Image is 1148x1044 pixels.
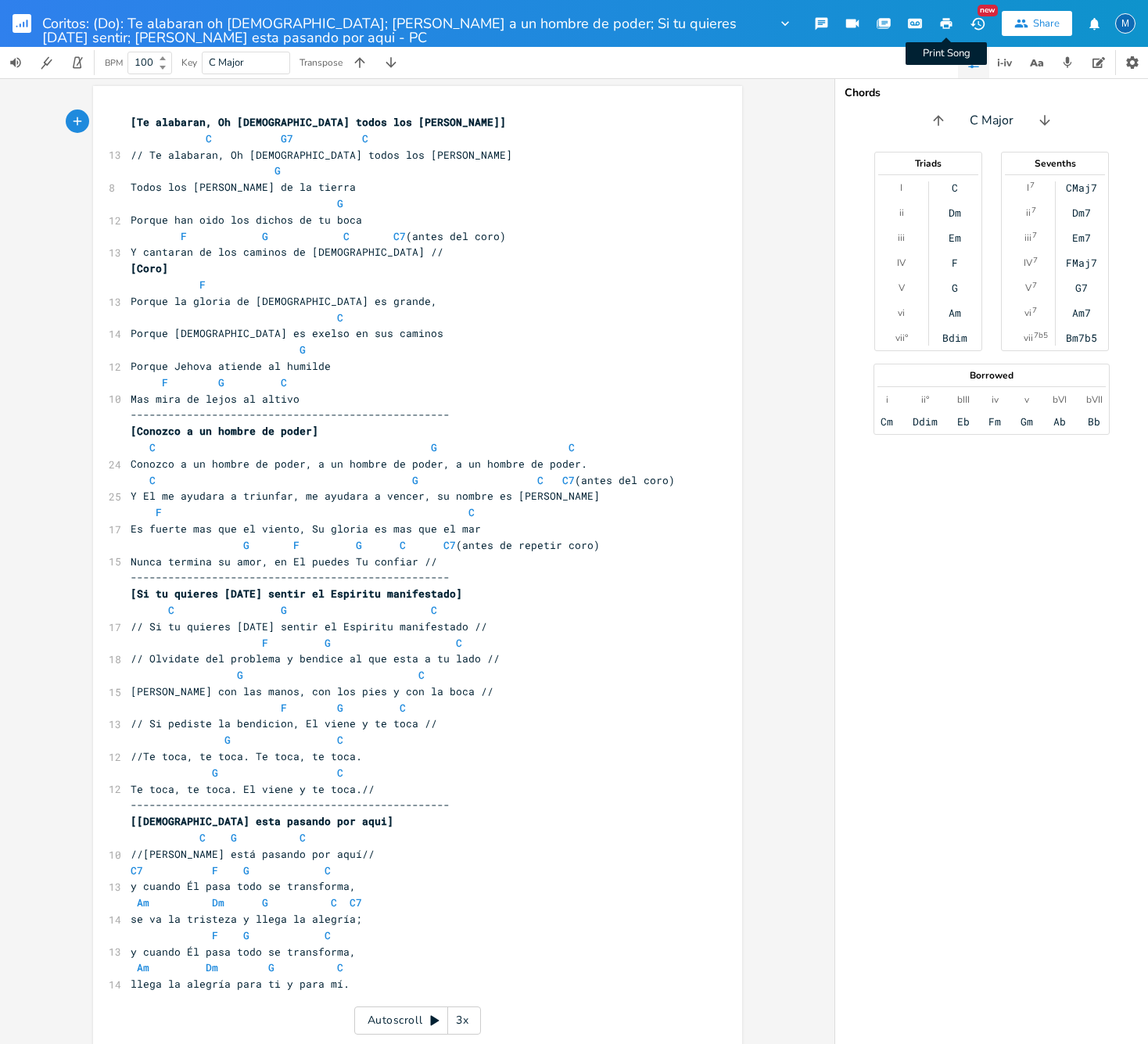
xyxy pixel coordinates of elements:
span: C7 [393,229,406,243]
div: iii [1024,231,1031,244]
span: G7 [281,131,293,145]
div: iv [992,393,999,406]
span: C [149,440,156,454]
div: Em7 [1072,231,1091,244]
span: G [243,538,249,552]
div: Triads [875,159,981,168]
sup: 7 [1032,304,1037,317]
div: bVII [1086,393,1103,406]
div: vii [1024,332,1033,344]
span: C [149,473,156,487]
div: Autoscroll [354,1006,481,1035]
span: --------------------------------------------------- [131,407,450,422]
span: F [162,375,168,389]
div: Eb [957,415,970,428]
span: C [337,733,343,747]
div: Bb [1088,415,1100,428]
span: F [293,538,300,552]
div: C [952,181,958,194]
button: Share [1002,11,1072,36]
span: G [325,636,331,650]
span: C [343,229,350,243]
span: F [262,636,268,650]
span: C [418,668,425,682]
button: Print Song [931,9,962,38]
span: G [224,733,231,747]
span: Conozco a un hombre de poder, a un hombre de poder, a un hombre de poder. [131,457,587,471]
sup: 7 [1032,229,1037,242]
div: vii° [895,332,908,344]
span: G [337,701,343,715]
span: C [569,440,575,454]
span: [[DEMOGRAPHIC_DATA] esta pasando por aqui] [131,814,393,828]
span: Porque han oido los dichos de tu boca [131,213,362,227]
span: [PERSON_NAME] con las manos, con los pies y con la boca // [131,684,493,698]
div: Fm [988,415,1001,428]
div: Chords [845,88,1139,99]
span: Porque Jehova atiende al humilde [131,359,331,373]
span: G [337,196,343,210]
div: Em [949,231,961,244]
span: G [356,538,362,552]
span: Todos los [PERSON_NAME] de la tierra [131,180,356,194]
div: F [952,257,958,269]
div: Bm7b5 [1066,332,1097,344]
div: Ab [1053,415,1066,428]
span: G [262,895,268,909]
span: [Coro] [131,261,168,275]
span: C7 [350,895,362,909]
sup: 7 [1031,204,1036,217]
div: Sevenths [1002,159,1108,168]
span: G [243,863,249,877]
sup: 7b5 [1034,329,1048,342]
div: CMaj7 [1066,181,1097,194]
span: G [281,603,287,617]
span: C [325,863,331,877]
div: Share [1033,16,1060,30]
button: New [962,9,993,38]
span: Dm [212,895,224,909]
span: // Olvidate del problema y bendice al que esta a tu lado // [131,651,500,666]
div: BPM [105,59,123,67]
span: C [362,131,368,145]
span: Porque [DEMOGRAPHIC_DATA] es exelso en sus caminos [131,326,443,340]
span: C [281,375,287,389]
span: Dm [206,960,218,974]
div: FMaj7 [1066,257,1097,269]
div: Ministerio de Adoracion Aguadilla [1115,13,1135,34]
span: // Si pediste la bendicion, El viene y te toca // [131,716,437,730]
sup: 7 [1030,179,1035,192]
sup: 7 [1032,279,1037,292]
span: C [468,505,475,519]
span: F [199,278,206,292]
div: I [900,181,902,194]
span: F [212,928,218,942]
div: ii [899,206,904,219]
span: //[PERSON_NAME] está pasando por aquí// [131,847,375,861]
div: G7 [1075,282,1088,294]
span: G [243,928,249,942]
span: C Major [970,112,1013,130]
div: G [952,282,958,294]
span: C [537,473,544,487]
div: Cm [881,415,893,428]
span: --------------------------------------------------- [131,798,450,812]
span: C [337,310,343,325]
div: Gm [1021,415,1033,428]
span: G [412,473,418,487]
span: llega la alegría para ti y para mí. [131,977,350,991]
div: Borrowed [874,371,1109,380]
span: Nunca termina su amor, en El puedes Tu confiar // [131,554,437,569]
div: v [1024,393,1029,406]
div: IV [1024,257,1032,269]
sup: 7 [1033,254,1038,267]
span: C [331,895,337,909]
span: [Si tu quieres [DATE] sentir el Espiritu manifestado] [131,587,462,601]
span: Y El me ayudara a triunfar, me ayudara a vencer, su nombre es [PERSON_NAME] [131,489,600,503]
div: Am7 [1072,307,1091,319]
div: bIII [957,393,970,406]
span: // Si tu quieres [DATE] sentir el Espiritu manifestado // [131,619,487,633]
span: G [300,343,306,357]
span: G [268,960,274,974]
span: (antes de repetir coro) [131,538,600,552]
